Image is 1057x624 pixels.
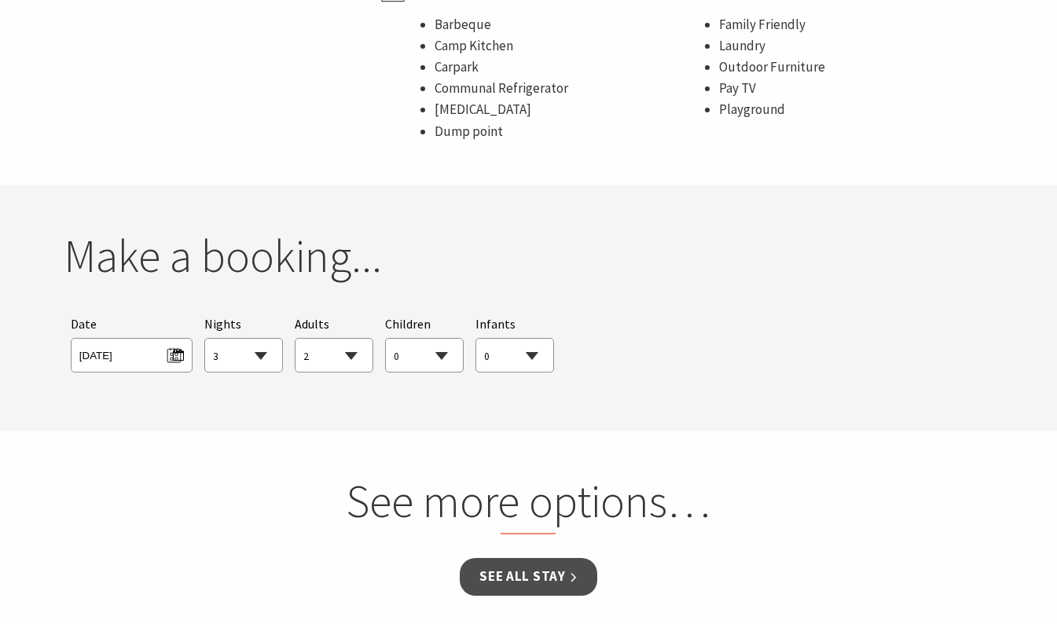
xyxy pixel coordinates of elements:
li: Carpark [435,57,703,78]
span: Nights [204,314,241,335]
span: Adults [295,316,329,332]
div: Please choose your desired arrival date [71,314,193,373]
li: Pay TV [719,78,988,99]
h2: See more options… [229,474,828,535]
span: Children [385,316,431,332]
li: Playground [719,99,988,120]
li: Laundry [719,35,988,57]
a: See all Stay [460,558,596,595]
span: Infants [475,316,516,332]
li: Barbeque [435,14,703,35]
h2: Make a booking... [64,229,994,284]
li: Communal Refrigerator [435,78,703,99]
span: [DATE] [79,343,184,364]
li: Dump point [435,121,703,142]
span: Date [71,316,97,332]
div: Choose a number of nights [204,314,283,373]
li: Outdoor Furniture [719,57,988,78]
li: [MEDICAL_DATA] [435,99,703,120]
li: Camp Kitchen [435,35,703,57]
li: Family Friendly [719,14,988,35]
